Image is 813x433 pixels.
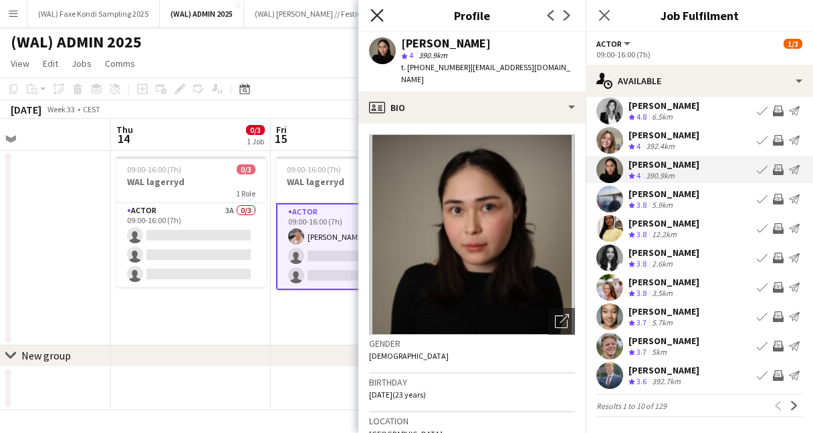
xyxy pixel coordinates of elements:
div: CEST [83,104,100,114]
span: | [EMAIL_ADDRESS][DOMAIN_NAME] [401,62,570,84]
a: Comms [100,55,140,72]
div: [PERSON_NAME] [628,276,699,288]
div: 392.4km [643,141,677,152]
span: Results 1 to 10 of 129 [596,401,667,411]
div: 6.5km [649,112,675,123]
h3: WAL lagerryd [276,176,426,188]
span: 4 [409,50,413,60]
button: (WAL) ADMIN 2025 [160,1,244,27]
span: 3.7 [636,347,647,357]
span: 0/3 [237,164,255,174]
span: 4 [636,170,641,180]
h3: WAL lagerryd [116,176,266,188]
span: [DATE] (23 years) [369,390,426,400]
span: Comms [105,57,135,69]
h3: Birthday [369,376,575,388]
app-job-card: 09:00-16:00 (7h)1/3WAL lagerryd1 RoleActor1I3A1/309:00-16:00 (7h)[PERSON_NAME] [276,156,426,290]
div: Available [586,65,813,97]
span: 15 [274,131,287,146]
div: 5.7km [649,317,675,329]
span: 390.9km [416,50,450,60]
h3: Gender [369,337,575,349]
div: 1 Job [247,136,264,146]
div: [PERSON_NAME] [628,100,699,112]
a: Jobs [66,55,97,72]
div: 2.6km [649,259,675,270]
div: [PERSON_NAME] [628,129,699,141]
div: 09:00-16:00 (7h) [596,49,802,59]
h3: Location [369,415,575,427]
span: t. [PHONE_NUMBER] [401,62,471,72]
a: Edit [37,55,64,72]
span: 3.8 [636,259,647,269]
span: 14 [114,131,133,146]
span: 3.6 [636,376,647,386]
span: 09:00-16:00 (7h) [127,164,181,174]
img: Crew avatar or photo [369,134,575,335]
button: (WAL) Faxe Kondi Sampling 2025 [27,1,160,27]
div: 392.7km [649,376,683,388]
div: [PERSON_NAME] [628,305,699,317]
a: View [5,55,35,72]
div: [PERSON_NAME] [628,247,699,259]
span: Week 33 [44,104,78,114]
div: [PERSON_NAME] [628,217,699,229]
button: (WAL) [PERSON_NAME] // Festivalsommer [244,1,408,27]
div: 3.5km [649,288,675,299]
span: 1 Role [236,188,255,198]
app-card-role: Actor3A0/309:00-16:00 (7h) [116,203,266,287]
div: Bio [358,92,586,124]
span: 3.8 [636,200,647,210]
button: Actor [596,39,632,49]
div: 5km [649,347,669,358]
span: 4 [636,141,641,151]
span: Fri [276,124,287,136]
span: View [11,57,29,69]
span: [DEMOGRAPHIC_DATA] [369,351,449,361]
div: [PERSON_NAME] [628,335,699,347]
span: 09:00-16:00 (7h) [287,164,341,174]
h1: (WAL) ADMIN 2025 [11,32,142,52]
span: Edit [43,57,58,69]
div: [DATE] [11,103,41,116]
app-card-role: Actor1I3A1/309:00-16:00 (7h)[PERSON_NAME] [276,203,426,290]
span: Jobs [72,57,92,69]
span: 0/3 [246,125,265,135]
div: New group [21,349,71,362]
span: Actor [596,39,622,49]
app-job-card: 09:00-16:00 (7h)0/3WAL lagerryd1 RoleActor3A0/309:00-16:00 (7h) [116,156,266,287]
div: [PERSON_NAME] [628,364,699,376]
span: Thu [116,124,133,136]
div: [PERSON_NAME] [628,188,699,200]
span: 3.8 [636,288,647,298]
div: 12.2km [649,229,679,241]
div: [PERSON_NAME] [401,37,491,49]
div: 390.9km [643,170,677,182]
div: Open photos pop-in [548,308,575,335]
span: 4.8 [636,112,647,122]
h3: Job Fulfilment [586,7,813,24]
div: [PERSON_NAME] [628,158,699,170]
h3: Profile [358,7,586,24]
span: 1/3 [784,39,802,49]
div: 5.9km [649,200,675,211]
span: 3.7 [636,317,647,327]
span: 3.8 [636,229,647,239]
